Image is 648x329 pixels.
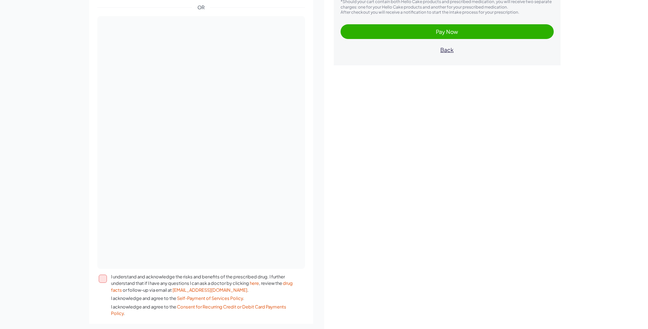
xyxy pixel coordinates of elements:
iframe: Secure payment input frame [103,23,300,264]
span: OR [192,4,210,11]
span: After checkout you will receive a notification to start the intake process for your prescription. [341,10,519,15]
button: Back [341,42,554,57]
button: I understand and acknowledge the risks and benefits of the prescribed drug. I further understand ... [99,275,107,283]
span: I acknowledge and agree to the . [111,295,294,302]
button: Pay Now [341,24,554,39]
a: [EMAIL_ADDRESS][DOMAIN_NAME] [173,287,247,293]
a: drug facts [111,280,293,293]
span: Back [440,46,454,53]
a: Self-Payment of Services Policy [177,295,243,301]
a: Consent for Recurring Credit or Debit Card Payments Policy [111,304,286,316]
a: here [250,280,259,286]
span: I understand and acknowledge the risks and benefits of the prescribed drug. I further understand ... [111,274,294,294]
span: I acknowledge and agree to the . [111,304,294,317]
span: Pay Now [436,28,458,35]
